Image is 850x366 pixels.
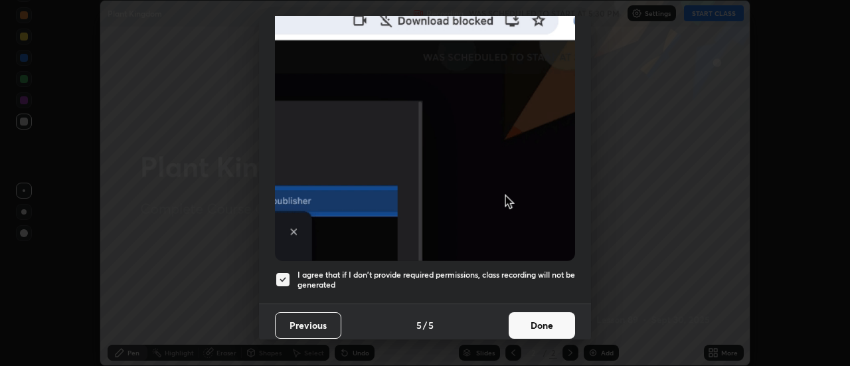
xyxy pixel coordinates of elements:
h4: 5 [416,318,422,332]
h4: 5 [428,318,434,332]
button: Done [509,312,575,339]
button: Previous [275,312,341,339]
h4: / [423,318,427,332]
h5: I agree that if I don't provide required permissions, class recording will not be generated [297,270,575,290]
